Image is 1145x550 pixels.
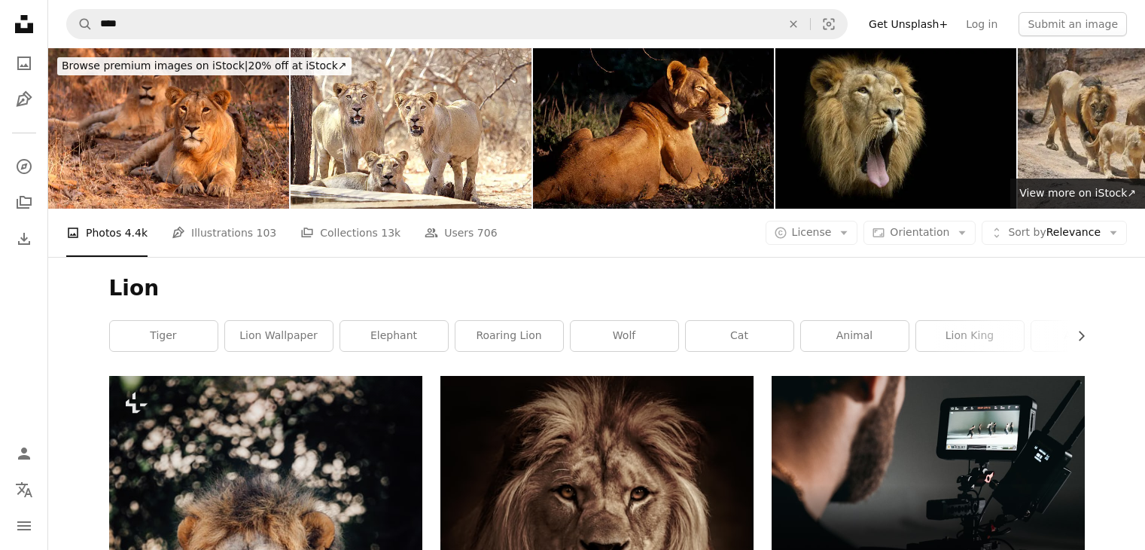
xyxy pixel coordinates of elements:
button: Submit an image [1019,12,1127,36]
a: roaring lion [455,321,563,351]
a: cat [686,321,793,351]
img: Asiatic Lion (Panthera leo persica) [48,48,289,209]
span: 706 [477,225,498,241]
a: Explore [9,151,39,182]
span: 13k [381,225,400,241]
a: Download History [9,224,39,254]
a: wolf [571,321,678,351]
a: Collections [9,188,39,218]
img: Three makes a Perfect Pride [291,48,531,209]
span: Relevance [1008,225,1101,240]
button: scroll list to the right [1067,321,1085,351]
div: 20% off at iStock ↗ [57,57,352,75]
span: Sort by [1008,226,1046,238]
button: Clear [777,10,810,38]
a: lion king [916,321,1024,351]
button: Menu [9,511,39,541]
span: License [792,226,832,238]
button: Search Unsplash [67,10,93,38]
a: Illustrations [9,84,39,115]
a: Log in [957,12,1006,36]
button: Sort byRelevance [982,221,1127,245]
form: Find visuals sitewide [66,9,848,39]
button: Orientation [863,221,976,245]
a: animal [801,321,909,351]
a: Users 706 [425,209,497,257]
span: Browse premium images on iStock | [62,60,248,72]
h1: Lion [109,275,1085,302]
button: License [766,221,858,245]
a: elephant [340,321,448,351]
a: Photos [9,48,39,78]
span: View more on iStock ↗ [1019,187,1136,199]
span: 103 [257,225,277,241]
a: Browse premium images on iStock|20% off at iStock↗ [48,48,361,84]
a: lion wallpaper [225,321,333,351]
span: Orientation [890,226,949,238]
button: Language [9,475,39,505]
a: Collections 13k [300,209,400,257]
a: Get Unsplash+ [860,12,957,36]
button: Visual search [811,10,847,38]
a: animals [1031,321,1139,351]
a: Log in / Sign up [9,438,39,469]
a: View more on iStock↗ [1010,179,1145,209]
a: Illustrations 103 [172,209,276,257]
img: Portrait of a strong male lion [775,48,1016,209]
img: Asiatic Lion(ess) [533,48,774,209]
a: Home — Unsplash [9,9,39,42]
a: tiger [110,321,218,351]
